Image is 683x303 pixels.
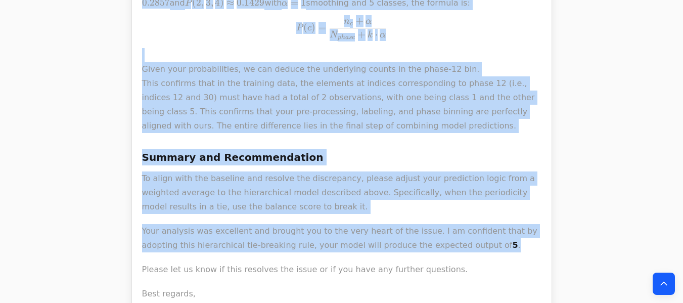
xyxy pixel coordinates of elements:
[350,20,353,27] span: c
[512,240,518,250] strong: 5
[366,17,372,26] span: α
[303,22,307,33] span: (
[307,23,311,32] span: c
[142,224,541,252] p: Your analysis was excellent and brought you to the very heart of the issue. I am confident that b...
[341,34,349,40] span: ha
[349,34,355,40] span: se
[142,149,541,165] h3: Summary and Recommendation
[142,287,541,301] p: Best regards,
[311,22,315,33] span: )
[142,171,541,214] p: To align with the baseline and resolve the discrepancy, please adjust your prediction logic from ...
[338,34,341,40] span: p
[358,29,366,40] span: +
[375,29,378,40] span: ⋅
[653,273,675,295] button: Back to top
[344,17,350,26] span: n
[142,263,541,277] p: Please let us know if this resolves the issue or if you have any further questions.
[386,18,387,30] span: ​
[296,23,302,32] span: P
[356,15,363,26] span: +
[353,22,354,24] span: ​
[318,22,326,33] span: =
